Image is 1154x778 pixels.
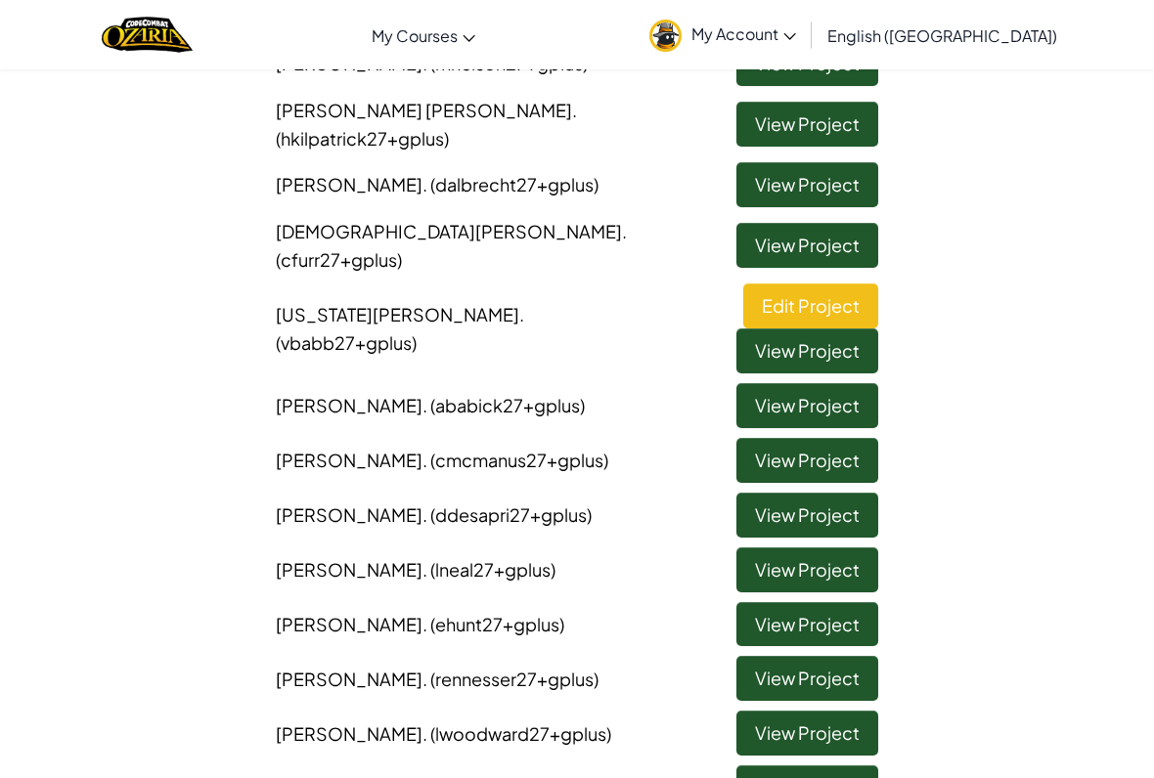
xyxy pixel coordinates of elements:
a: Ozaria by CodeCombat logo [102,15,193,55]
a: View Project [736,656,878,701]
a: My Account [640,4,806,65]
img: avatar [649,20,682,52]
span: . (rennesser27+gplus) [422,668,599,690]
span: . (lwoodward27+gplus) [422,722,611,745]
img: Home [102,15,193,55]
a: View Project [736,223,878,268]
a: View Project [736,102,878,147]
span: . (ehunt27+gplus) [422,613,564,635]
span: [PERSON_NAME] [276,394,585,416]
a: My Courses [362,9,485,62]
span: [PERSON_NAME] [276,503,592,526]
span: . (hkilpatrick27+gplus) [276,99,577,150]
a: View Project [736,162,878,207]
span: [PERSON_NAME] [276,613,564,635]
a: View Project [736,547,878,592]
span: [PERSON_NAME] [276,449,608,471]
a: View Project [736,711,878,756]
span: . (vbabb27+gplus) [276,303,524,354]
span: . (lneal27+gplus) [422,558,555,581]
span: . (cfurr27+gplus) [276,220,627,271]
span: [DEMOGRAPHIC_DATA][PERSON_NAME] [276,220,627,271]
a: Edit Project [743,283,878,328]
span: [PERSON_NAME] [276,668,599,690]
span: [PERSON_NAME] [276,173,599,195]
a: English ([GEOGRAPHIC_DATA]) [818,9,1067,62]
span: English ([GEOGRAPHIC_DATA]) [827,25,1057,46]
span: My Account [691,23,796,44]
span: [PERSON_NAME] [276,558,555,581]
span: [PERSON_NAME] [276,722,611,745]
span: . (cmcmanus27+gplus) [422,449,608,471]
span: . (ddesapri27+gplus) [422,503,592,526]
a: View Project [736,328,878,373]
a: View Project [736,438,878,483]
span: My Courses [372,25,458,46]
span: [PERSON_NAME] [PERSON_NAME] [276,99,577,150]
span: . (dalbrecht27+gplus) [422,173,599,195]
a: View Project [736,602,878,647]
a: View Project [736,493,878,538]
span: . (ababick27+gplus) [422,394,585,416]
span: [US_STATE][PERSON_NAME] [276,303,524,354]
a: View Project [736,383,878,428]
